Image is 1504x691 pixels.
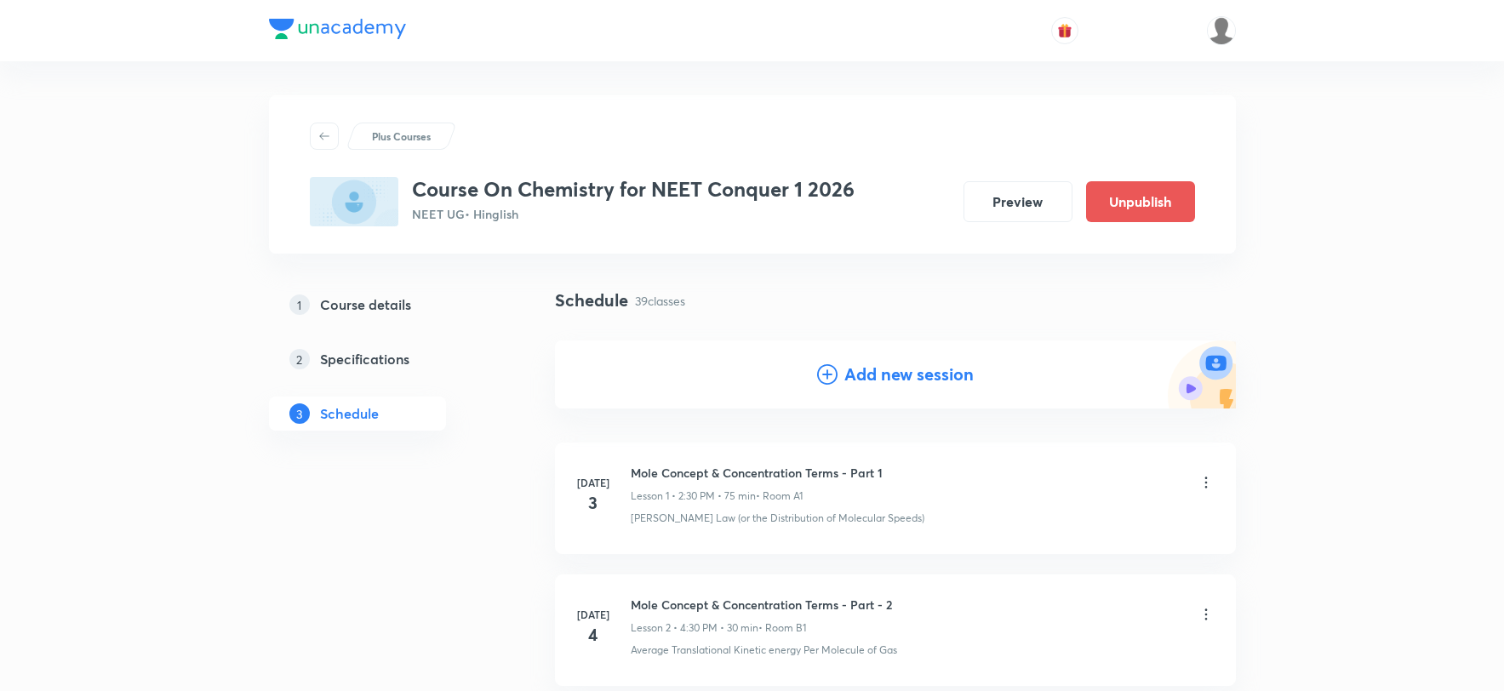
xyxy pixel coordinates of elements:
h6: [DATE] [576,475,610,490]
p: 39 classes [635,292,685,310]
img: Vivek Patil [1207,16,1236,45]
button: Preview [964,181,1072,222]
p: • Room B1 [758,620,806,636]
h4: 4 [576,622,610,648]
img: Company Logo [269,19,406,39]
button: Unpublish [1086,181,1195,222]
a: 1Course details [269,288,500,322]
h5: Specifications [320,349,409,369]
img: avatar [1057,23,1072,38]
h4: Add new session [844,362,974,387]
img: Add [1168,340,1236,408]
button: avatar [1051,17,1078,44]
a: Company Logo [269,19,406,43]
h6: [DATE] [576,607,610,622]
p: Lesson 2 • 4:30 PM • 30 min [631,620,758,636]
p: 1 [289,294,310,315]
h5: Schedule [320,403,379,424]
h5: Course details [320,294,411,315]
h3: Course On Chemistry for NEET Conquer 1 2026 [412,177,855,202]
h6: Mole Concept & Concentration Terms - Part - 2 [631,596,892,614]
p: Average Translational Kinetic energy Per Molecule of Gas [631,642,897,658]
p: NEET UG • Hinglish [412,205,855,223]
a: 2Specifications [269,342,500,376]
p: 3 [289,403,310,424]
img: 3BB00647-27D1-4224-A51E-26DE80951EB6_plus.png [310,177,398,226]
h4: Schedule [555,288,628,313]
p: [PERSON_NAME] Law (or the Distribution of Molecular Speeds) [631,511,924,526]
h6: Mole Concept & Concentration Terms - Part 1 [631,464,883,482]
p: • Room A1 [756,488,803,504]
h4: 3 [576,490,610,516]
p: Lesson 1 • 2:30 PM • 75 min [631,488,756,504]
p: 2 [289,349,310,369]
p: Plus Courses [372,128,431,144]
